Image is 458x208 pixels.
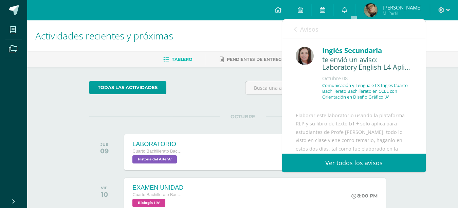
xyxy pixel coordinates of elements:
div: te envió un aviso: Laboratory English L4 Aplica para alumnos de profe Rudy [322,56,412,72]
div: 8:00 PM [351,193,378,199]
span: Cuarto Bachillerato Bachillerato en CCLL con Orientación en Diseño Gráfico [132,192,183,197]
div: LABORATORIO [132,141,183,148]
img: a0ee197b2caa39667a157ba7b16f801a.png [364,3,378,17]
span: OCTUBRE [220,114,266,120]
span: Actividades recientes y próximas [35,29,173,42]
p: Comunicación y Lenguaje L3 Inglés Cuarto Bachillerato Bachillerato en CCLL con Orientación en Dis... [322,83,412,100]
span: Avisos [300,25,318,33]
img: 8af0450cf43d44e38c4a1497329761f3.png [296,47,314,65]
div: JUE [100,142,109,147]
div: 10 [101,190,108,198]
span: Cuarto Bachillerato Bachillerato en CCLL con Orientación en Diseño Gráfico [132,149,183,154]
a: Pendientes de entrega [220,54,285,65]
span: Tablero [172,57,192,62]
a: Ver todos los avisos [282,154,426,172]
span: Historia del Arte 'A' [132,155,177,163]
div: EXAMEN UNIDAD [132,184,183,191]
span: Pendientes de entrega [227,57,285,62]
span: Biología I 'A' [132,199,165,207]
div: 09 [100,147,109,155]
div: Inglés Secundaria [322,45,412,56]
input: Busca una actividad próxima aquí... [245,81,396,94]
span: Mi Perfil [383,10,422,16]
div: VIE [101,186,108,190]
div: Octubre 08 [322,75,412,82]
a: Tablero [163,54,192,65]
a: todas las Actividades [89,81,166,94]
span: [PERSON_NAME] [383,4,422,11]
